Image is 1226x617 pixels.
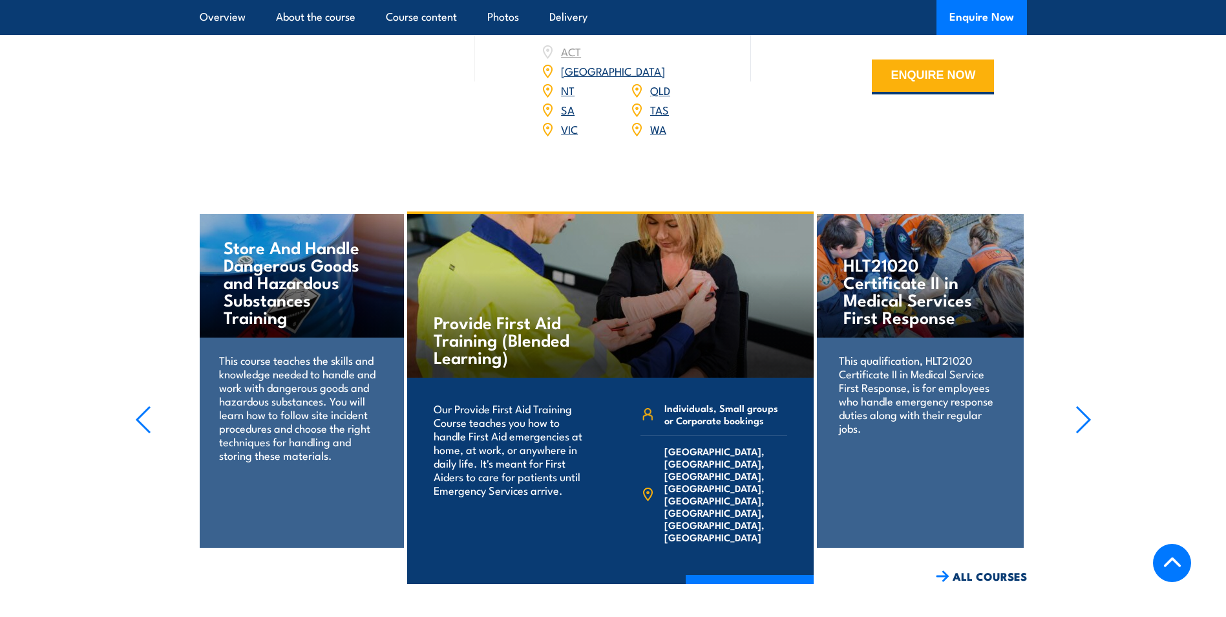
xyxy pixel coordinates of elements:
[650,102,669,117] a: TAS
[650,121,666,136] a: WA
[561,63,665,78] a: [GEOGRAPHIC_DATA]
[561,121,578,136] a: VIC
[561,82,575,98] a: NT
[219,353,381,462] p: This course teaches the skills and knowledge needed to handle and work with dangerous goods and h...
[843,255,997,325] h4: HLT21020 Certificate II in Medical Services First Response
[561,102,575,117] a: SA
[686,575,814,609] a: COURSE DETAILS
[872,60,994,94] button: ENQUIRE NOW
[224,238,377,325] h4: Store And Handle Dangerous Goods and Hazardous Substances Training
[936,569,1027,584] a: ALL COURSES
[839,353,1001,435] p: This qualification, HLT21020 Certificate II in Medical Service First Response, is for employees w...
[434,313,586,365] h4: Provide First Aid Training (Blended Learning)
[650,82,670,98] a: QLD
[434,402,593,497] p: Our Provide First Aid Training Course teaches you how to handle First Aid emergencies at home, at...
[664,445,787,543] span: [GEOGRAPHIC_DATA], [GEOGRAPHIC_DATA], [GEOGRAPHIC_DATA], [GEOGRAPHIC_DATA], [GEOGRAPHIC_DATA], [G...
[664,402,787,426] span: Individuals, Small groups or Corporate bookings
